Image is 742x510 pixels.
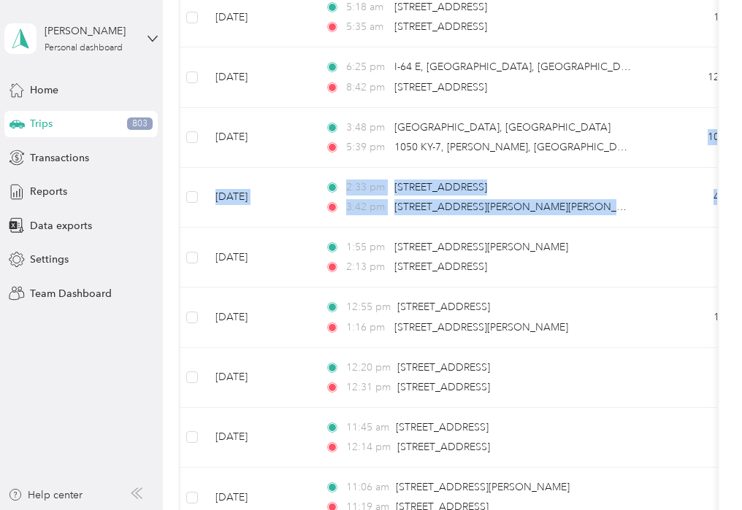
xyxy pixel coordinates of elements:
[396,481,570,493] span: [STREET_ADDRESS][PERSON_NAME]
[660,428,742,510] iframe: Everlance-gr Chat Button Frame
[394,81,487,93] span: [STREET_ADDRESS]
[394,20,487,33] span: [STREET_ADDRESS]
[204,408,313,468] td: [DATE]
[394,141,639,153] span: 1050 KY-7, [PERSON_NAME], [GEOGRAPHIC_DATA]
[204,108,313,168] td: [DATE]
[45,44,123,53] div: Personal dashboard
[346,120,388,136] span: 3:48 pm
[346,139,388,155] span: 5:39 pm
[394,181,487,193] span: [STREET_ADDRESS]
[30,82,58,98] span: Home
[45,23,136,39] div: [PERSON_NAME]
[397,441,490,453] span: [STREET_ADDRESS]
[30,218,92,233] span: Data exports
[346,239,388,255] span: 1:55 pm
[346,59,388,75] span: 6:25 pm
[204,168,313,228] td: [DATE]
[394,241,568,253] span: [STREET_ADDRESS][PERSON_NAME]
[346,360,391,376] span: 12:20 pm
[396,421,489,433] span: [STREET_ADDRESS]
[394,260,487,273] span: [STREET_ADDRESS]
[346,80,388,96] span: 8:42 pm
[346,199,388,215] span: 3:42 pm
[346,379,391,395] span: 12:31 pm
[346,179,388,196] span: 2:33 pm
[30,286,112,301] span: Team Dashboard
[394,201,649,213] span: [STREET_ADDRESS][PERSON_NAME][PERSON_NAME]
[346,320,388,336] span: 1:16 pm
[204,348,313,408] td: [DATE]
[30,150,89,166] span: Transactions
[204,47,313,107] td: [DATE]
[397,301,490,313] span: [STREET_ADDRESS]
[397,381,490,393] span: [STREET_ADDRESS]
[394,1,487,13] span: [STREET_ADDRESS]
[346,259,388,275] span: 2:13 pm
[204,287,313,347] td: [DATE]
[346,439,391,455] span: 12:14 pm
[394,61,643,73] span: I-64 E, [GEOGRAPHIC_DATA], [GEOGRAPHIC_DATA]
[397,361,490,374] span: [STREET_ADDRESS]
[30,252,69,267] span: Settings
[346,299,391,315] span: 12:55 pm
[346,19,388,35] span: 5:35 am
[8,487,83,503] button: Help center
[127,117,153,131] span: 803
[394,321,568,333] span: [STREET_ADDRESS][PERSON_NAME]
[346,420,389,436] span: 11:45 am
[346,479,389,495] span: 11:06 am
[30,116,53,131] span: Trips
[30,184,67,199] span: Reports
[204,228,313,287] td: [DATE]
[394,121,611,134] span: [GEOGRAPHIC_DATA], [GEOGRAPHIC_DATA]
